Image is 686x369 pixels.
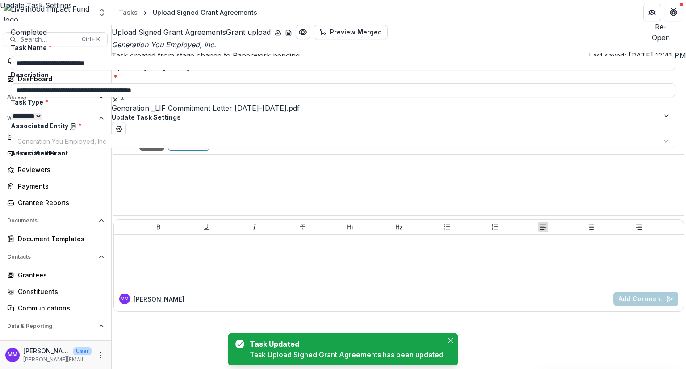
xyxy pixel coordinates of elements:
button: Re-Open [646,21,675,43]
button: Close [445,335,456,346]
div: Task Upload Signed Grant Agreements has been updated [250,349,443,360]
span: Completed [11,28,47,37]
label: Task Type [11,97,670,107]
button: Close [666,4,681,18]
label: Task Name [11,43,670,52]
div: Task Updated [250,339,440,349]
label: Description [11,70,670,80]
label: Associated Entity [11,121,670,130]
